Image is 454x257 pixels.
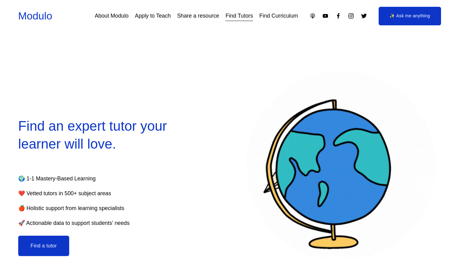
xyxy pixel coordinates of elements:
[18,236,69,256] button: Find a tutor
[18,189,190,199] p: ❤️ Vetted tutors in 500+ subject areas
[18,10,52,22] a: Modulo
[259,11,298,22] a: Find Curriculum
[95,11,129,22] a: About Modulo
[18,204,190,213] p: 🍎 Holistic support from learning specialists
[335,13,342,19] a: Facebook
[177,11,219,22] a: Share a resource
[225,11,253,22] a: Find Tutors
[361,13,367,19] a: Twitter
[322,13,329,19] a: YouTube
[18,218,190,228] p: 🚀 Actionable data to support students’ needs
[18,117,208,153] h2: Find an expert tutor your learner will love.
[18,174,190,184] p: 🌍 1-1 Mastery-Based Learning
[135,11,171,22] a: Apply to Teach
[348,13,354,19] a: Instagram
[379,7,441,25] a: ✨ Ask me anything
[309,13,316,19] a: Apple Podcasts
